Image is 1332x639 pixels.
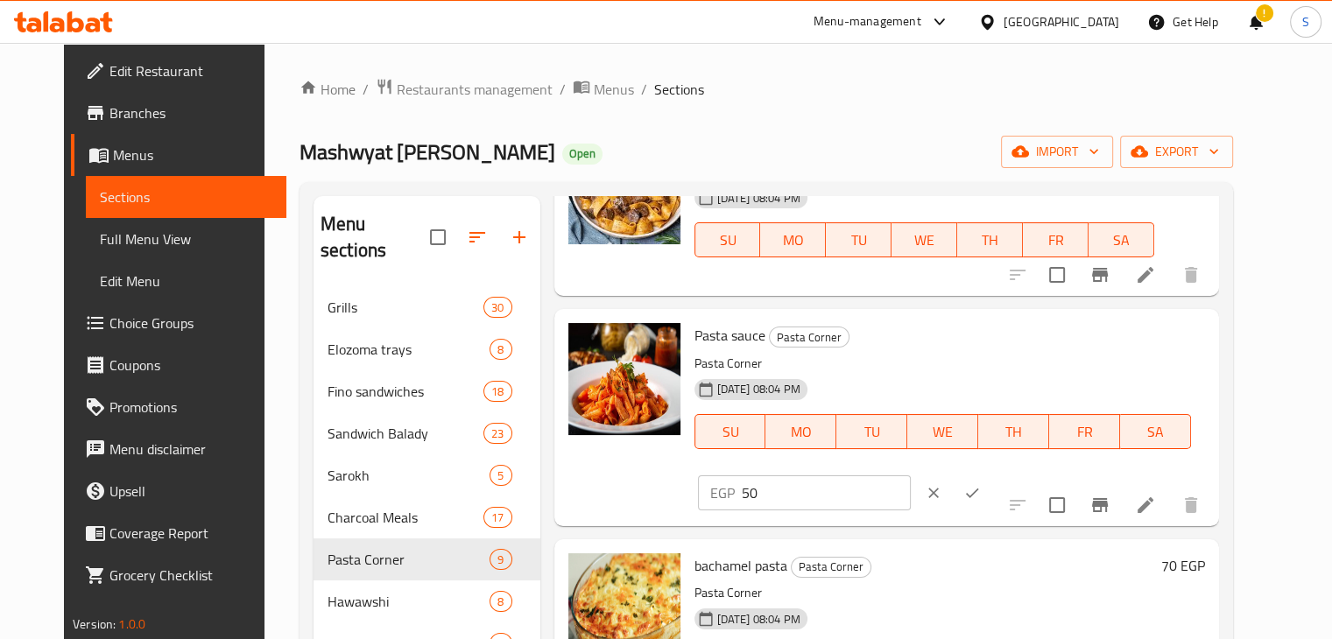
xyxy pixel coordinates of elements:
p: Pasta Corner [694,582,1155,604]
div: items [483,297,511,318]
span: 30 [484,299,511,316]
button: Branch-specific-item [1079,484,1121,526]
button: MO [760,222,826,257]
span: Open [562,146,603,161]
div: Pasta Corner9 [314,538,540,580]
span: Sarokh [328,465,490,486]
p: Pasta Corner [694,353,1192,375]
div: Pasta Corner [328,549,490,570]
a: Home [300,79,356,100]
div: items [483,423,511,444]
span: WE [899,228,950,253]
span: Menus [594,79,634,100]
div: items [490,465,511,486]
a: Coverage Report [71,512,286,554]
span: Menu disclaimer [109,439,272,460]
button: clear [914,474,953,512]
span: Fino sandwiches [328,381,483,402]
span: SU [702,419,759,445]
span: 9 [490,551,511,568]
a: Coupons [71,344,286,386]
button: TU [826,222,892,257]
a: Edit Menu [86,260,286,302]
button: SU [694,414,766,449]
div: Charcoal Meals17 [314,496,540,538]
button: delete [1170,254,1212,296]
span: FR [1056,419,1113,445]
div: Fino sandwiches18 [314,370,540,412]
span: Select to update [1039,256,1075,293]
a: Restaurants management [376,78,553,101]
a: Menus [573,78,634,101]
a: Edit menu item [1135,264,1156,285]
div: Open [562,144,603,165]
div: items [490,549,511,570]
span: Mashwyat [PERSON_NAME] [300,132,555,172]
span: Grocery Checklist [109,565,272,586]
span: Edit Restaurant [109,60,272,81]
span: Sections [100,186,272,207]
li: / [363,79,369,100]
button: WE [892,222,957,257]
img: Pasta sauce [568,323,680,435]
span: Coupons [109,355,272,376]
div: Sarokh5 [314,454,540,496]
h2: Menu sections [321,211,430,263]
a: Edit Restaurant [71,50,286,92]
span: 18 [484,383,511,400]
span: Sandwich Balady [328,423,483,444]
span: Menus [113,144,272,165]
span: Full Menu View [100,228,272,249]
button: TH [978,414,1049,449]
span: SU [702,228,754,253]
span: TH [985,419,1042,445]
span: bachamel pasta [694,552,787,579]
button: SU [694,222,761,257]
span: 8 [490,593,511,610]
input: Please enter price [742,475,911,510]
button: import [1001,136,1113,168]
span: Restaurants management [397,79,553,100]
span: Pasta Corner [770,327,849,348]
a: Upsell [71,470,286,512]
button: delete [1170,484,1212,526]
div: Grills [328,297,483,318]
div: Pasta Corner [769,327,849,348]
button: export [1120,136,1233,168]
button: FR [1049,414,1120,449]
span: Coverage Report [109,523,272,544]
p: EGP [710,482,735,503]
span: TU [833,228,884,253]
button: MO [765,414,836,449]
span: WE [914,419,971,445]
span: 17 [484,509,511,526]
button: TU [836,414,907,449]
li: / [641,79,647,100]
span: SA [1096,228,1147,253]
nav: breadcrumb [300,78,1233,101]
button: FR [1023,222,1089,257]
a: Choice Groups [71,302,286,344]
h6: 70 EGP [1161,553,1205,578]
a: Edit menu item [1135,495,1156,516]
span: Choice Groups [109,312,272,334]
li: / [560,79,566,100]
span: Pasta sauce [694,322,765,348]
a: Grocery Checklist [71,554,286,596]
a: Promotions [71,386,286,428]
button: SA [1089,222,1154,257]
div: Elozoma trays8 [314,328,540,370]
div: items [490,339,511,360]
button: SA [1120,414,1191,449]
span: 5 [490,467,511,484]
span: MO [772,419,829,445]
span: Sections [654,79,704,100]
span: [DATE] 08:04 PM [710,381,807,397]
span: Elozoma trays [328,339,490,360]
span: Promotions [109,397,272,418]
span: Pasta Corner [792,557,870,577]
